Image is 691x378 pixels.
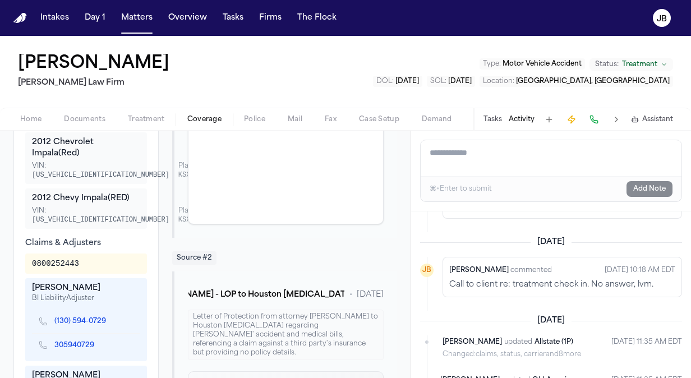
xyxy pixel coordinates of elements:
[128,115,165,124] span: Treatment
[25,238,147,249] div: Claims & Adjusters
[564,112,579,127] button: Create Immediate Task
[187,115,222,124] span: Coverage
[20,115,42,124] span: Home
[430,78,446,85] span: SOL :
[427,76,475,87] button: Edit SOL: 2027-07-23
[503,61,582,67] span: Motor Vehicle Accident
[605,264,675,277] time: August 8, 2025 at 9:18 AM
[483,115,502,124] button: Tasks
[480,58,585,70] button: Edit Type: Motor Vehicle Accident
[443,350,581,359] span: Changed: claims, status, carrier
[631,115,673,124] button: Assistant
[448,78,472,85] span: [DATE]
[32,171,169,179] span: [US_VEHICLE_IDENTIFICATION_NUMBER]
[172,251,216,265] span: Source # 2
[32,283,140,294] div: [PERSON_NAME]
[449,267,509,274] span: [PERSON_NAME]
[325,115,337,124] span: Fax
[32,258,79,269] div: 0800252443
[535,339,573,345] span: Allstate (1P)
[531,237,572,248] span: [DATE]
[255,8,286,28] button: Firms
[36,8,73,28] button: Intakes
[164,8,211,28] button: Overview
[483,78,514,85] span: Location :
[293,8,341,28] button: The Flock
[642,115,673,124] span: Assistant
[535,336,573,348] a: Allstate (1P)
[504,336,532,348] span: updated
[611,336,682,359] time: August 6, 2025 at 10:35 AM
[64,115,105,124] span: Documents
[422,115,452,124] span: Demand
[357,289,384,301] span: [DATE]
[531,315,572,326] span: [DATE]
[188,310,384,360] div: Letter of Protection from attorney [PERSON_NAME] to Houston [MEDICAL_DATA] regarding [PERSON_NAME...
[54,341,94,350] a: 305940729
[32,137,140,159] div: 2012 Chevrolet Impala (Red)
[443,336,502,348] span: [PERSON_NAME]
[420,264,434,277] div: JB
[395,78,419,85] span: [DATE]
[626,181,672,197] button: Add Note
[622,60,657,69] span: Treatment
[32,216,169,224] span: [US_VEHICLE_IDENTIFICATION_NUMBER]
[218,8,248,28] button: Tasks
[509,115,535,124] button: Activity
[188,90,384,224] div: View document section 8
[516,78,670,85] span: [GEOGRAPHIC_DATA], [GEOGRAPHIC_DATA]
[376,78,394,85] span: DOL :
[32,294,140,303] div: BI Liability Adjuster
[546,351,581,358] span: and 8 more
[117,8,157,28] button: Matters
[13,13,27,24] a: Home
[54,317,106,326] a: (130) 594-0729
[359,115,399,124] span: Case Setup
[373,76,422,87] button: Edit DOL: 2025-07-23
[13,13,27,24] img: Finch Logo
[188,285,345,305] button: [PERSON_NAME] - LOP to Houston [MEDICAL_DATA] - [DATE]
[18,76,174,90] h2: [PERSON_NAME] Law Firm
[32,162,169,179] span: VIN:
[32,193,140,204] div: 2012 Chevy Impala (RED)
[80,8,110,28] button: Day 1
[541,112,557,127] button: Add Task
[449,264,552,277] div: commented
[589,58,673,71] button: Change status from Treatment
[288,115,302,124] span: Mail
[244,115,265,124] span: Police
[595,60,619,69] span: Status:
[18,54,169,74] button: Edit matter name
[586,112,602,127] button: Make a Call
[18,54,169,74] h1: [PERSON_NAME]
[449,279,675,291] p: Call to client re: treatment check in. No answer, lvm.
[188,90,383,224] img: Document section 8
[480,76,673,87] button: Edit Location: Houston, TX
[430,185,492,193] div: ⌘+Enter to submit
[349,289,352,301] span: •
[32,206,169,224] span: VIN:
[483,61,501,67] span: Type :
